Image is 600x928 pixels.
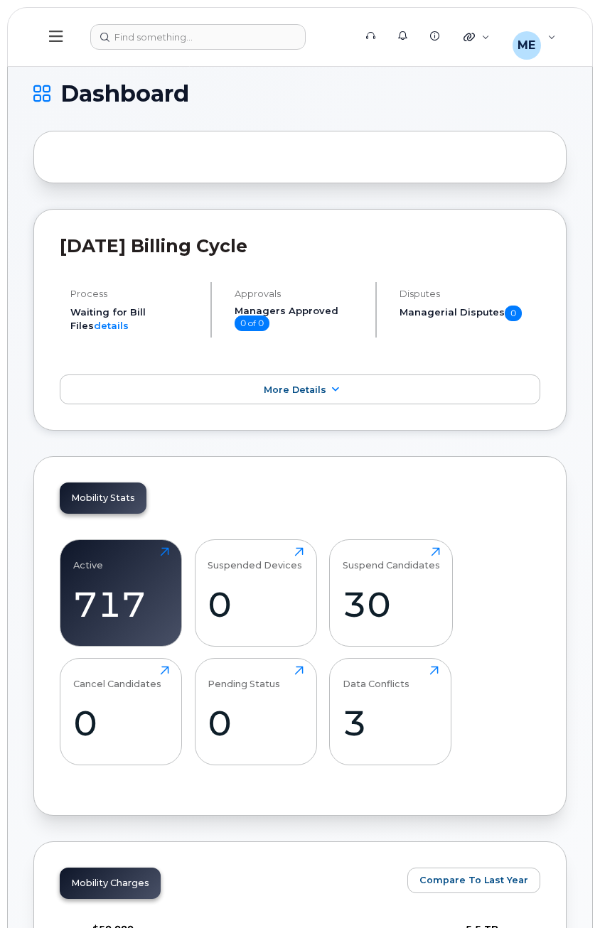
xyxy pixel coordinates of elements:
div: Data Conflicts [343,666,409,689]
h4: Disputes [400,288,540,299]
a: details [94,320,129,331]
a: Active717 [73,547,169,638]
a: Data Conflicts3 [343,666,439,757]
div: 0 [208,583,304,625]
span: Dashboard [60,83,189,104]
h5: Managerial Disputes [400,306,540,321]
li: Waiting for Bill Files [70,306,198,332]
h4: Process [70,288,198,299]
div: 3 [343,702,439,744]
div: 0 [208,702,304,744]
div: 717 [73,583,169,625]
h5: Managers Approved [235,306,363,331]
div: Pending Status [208,666,280,689]
h2: [DATE] Billing Cycle [60,235,540,257]
span: 0 [505,306,522,321]
a: Suspended Devices0 [208,547,304,638]
div: Cancel Candidates [73,666,161,689]
span: More Details [264,384,326,395]
a: Pending Status0 [208,666,304,757]
span: Compare To Last Year [419,873,528,887]
button: Compare To Last Year [407,868,540,893]
a: Cancel Candidates0 [73,666,169,757]
div: 30 [343,583,440,625]
h4: Approvals [235,288,363,299]
div: Active [73,547,103,571]
a: Suspend Candidates30 [343,547,440,638]
span: 0 of 0 [235,315,269,331]
div: Suspended Devices [208,547,302,571]
div: 0 [73,702,169,744]
div: Suspend Candidates [343,547,440,571]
